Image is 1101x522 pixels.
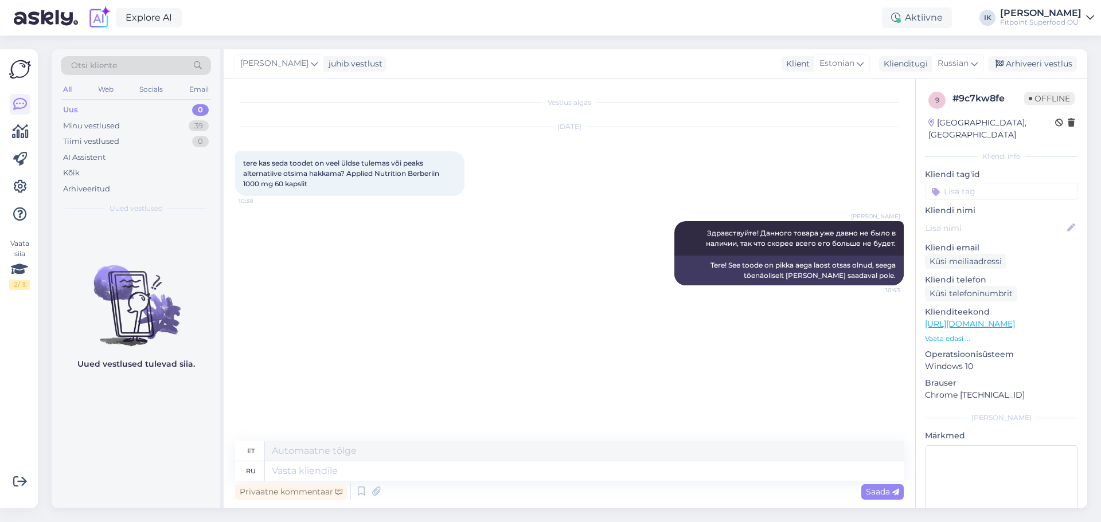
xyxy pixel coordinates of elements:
div: Kõik [63,167,80,179]
div: [PERSON_NAME] [925,413,1078,423]
span: Uued vestlused [110,203,163,214]
div: Tere! See toode on pikka aega laost otsas olnud, seega tõenäoliselt [PERSON_NAME] saadaval pole. [674,256,904,285]
div: AI Assistent [63,152,106,163]
div: Klienditugi [879,58,928,70]
p: Chrome [TECHNICAL_ID] [925,389,1078,401]
span: Estonian [819,57,854,70]
p: Brauser [925,377,1078,389]
div: 2 / 3 [9,280,30,290]
p: Kliendi telefon [925,274,1078,286]
input: Lisa tag [925,183,1078,200]
span: Saada [866,486,899,497]
div: Aktiivne [882,7,952,28]
span: 10:43 [857,286,900,295]
div: Vestlus algas [235,97,904,108]
a: [PERSON_NAME]Fitpoint Superfood OÜ [1000,9,1094,27]
span: 9 [935,96,939,104]
p: Klienditeekond [925,306,1078,318]
p: Windows 10 [925,360,1078,372]
span: [PERSON_NAME] [240,57,309,70]
div: [GEOGRAPHIC_DATA], [GEOGRAPHIC_DATA] [928,117,1055,141]
p: Operatsioonisüsteem [925,348,1078,360]
div: juhib vestlust [324,58,382,70]
span: Offline [1024,92,1075,105]
p: Kliendi email [925,242,1078,254]
p: Uued vestlused tulevad siia. [77,358,195,370]
div: 0 [192,136,209,147]
div: 0 [192,104,209,116]
span: 10:38 [239,197,282,205]
span: Otsi kliente [71,60,117,72]
div: All [61,82,74,97]
div: 39 [189,120,209,132]
div: Socials [137,82,165,97]
div: Küsi telefoninumbrit [925,286,1017,301]
span: Russian [938,57,969,70]
div: Küsi meiliaadressi [925,254,1006,269]
span: Здравствуйте! Данного товара уже давно не было в наличии, так что скорее всего его больше не будет. [706,229,897,248]
span: [PERSON_NAME] [851,212,900,221]
div: IK [979,10,995,26]
div: # 9c7kw8fe [952,92,1024,105]
div: Arhiveeritud [63,183,110,195]
p: Kliendi nimi [925,205,1078,217]
div: Uus [63,104,78,116]
div: Klient [782,58,810,70]
div: Privaatne kommentaar [235,484,347,500]
span: tere kas seda toodet on veel üldse tulemas või peaks alternatiive otsima hakkama? Applied Nutriti... [243,159,441,188]
div: Minu vestlused [63,120,120,132]
div: Web [96,82,116,97]
div: Arhiveeri vestlus [989,56,1077,72]
div: ru [246,461,256,481]
img: No chats [52,245,220,348]
input: Lisa nimi [926,222,1065,234]
div: Vaata siia [9,238,30,290]
a: [URL][DOMAIN_NAME] [925,319,1015,329]
div: [DATE] [235,121,904,132]
p: Kliendi tag'id [925,168,1078,180]
div: Kliendi info [925,151,1078,162]
div: et [247,441,255,461]
img: Askly Logo [9,58,31,80]
img: explore-ai [87,6,111,30]
p: Vaata edasi ... [925,333,1078,344]
div: [PERSON_NAME] [1000,9,1082,18]
div: Email [187,82,211,97]
div: Fitpoint Superfood OÜ [1000,18,1082,27]
div: Tiimi vestlused [63,136,119,147]
a: Explore AI [116,8,182,28]
p: Märkmed [925,430,1078,442]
